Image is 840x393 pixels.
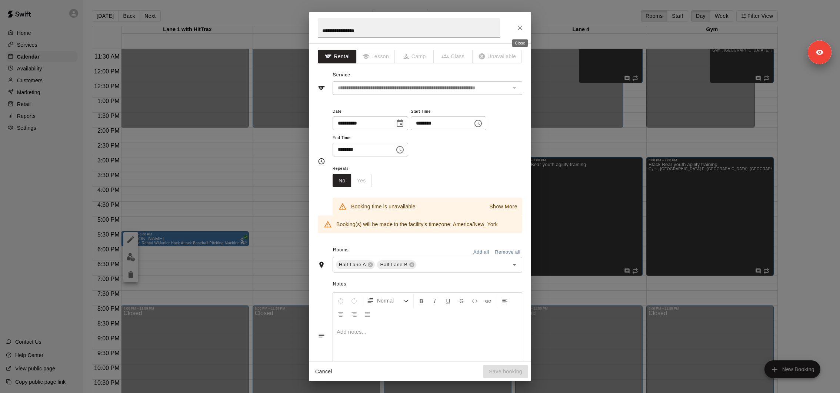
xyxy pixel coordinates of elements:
button: Formatting Options [364,294,412,307]
button: Right Align [348,307,360,321]
svg: Service [318,84,325,92]
div: Booking time is unavailable [351,200,416,213]
div: outlined button group [333,174,372,188]
button: Redo [348,294,360,307]
button: Cancel [312,365,336,379]
div: Close [512,39,528,47]
span: Service [333,72,350,77]
span: Half Lane A [336,261,369,268]
span: Start Time [411,107,486,117]
div: Booking(s) will be made in the facility's timezone: America/New_York [336,218,498,231]
svg: Rooms [318,261,325,268]
button: Insert Link [482,294,494,307]
button: Choose time, selected time is 5:30 PM [471,116,486,131]
button: Left Align [499,294,511,307]
span: Rooms [333,247,349,252]
p: Show More [489,203,517,211]
span: Date [333,107,408,117]
span: The type of an existing booking cannot be changed [473,50,522,63]
button: Center Align [334,307,347,321]
button: Undo [334,294,347,307]
button: Format Strikethrough [455,294,468,307]
span: Normal [377,297,403,304]
span: Half Lane B [377,261,410,268]
button: Open [509,260,520,270]
button: Remove all [493,247,522,258]
button: No [333,174,351,188]
button: Close [513,21,527,34]
span: Notes [333,278,522,290]
button: Insert Code [469,294,481,307]
button: Format Underline [442,294,454,307]
button: Add all [469,247,493,258]
button: Format Bold [415,294,428,307]
span: The type of an existing booking cannot be changed [395,50,434,63]
button: Choose time, selected time is 6:00 PM [393,142,407,157]
svg: Timing [318,158,325,165]
svg: Notes [318,332,325,339]
div: Half Lane B [377,260,416,269]
div: Half Lane A [336,260,375,269]
button: Rental [318,50,357,63]
div: The service of an existing booking cannot be changed [333,81,522,95]
span: End Time [333,133,408,143]
span: The type of an existing booking cannot be changed [434,50,473,63]
span: The type of an existing booking cannot be changed [357,50,396,63]
span: Repeats [333,164,378,174]
button: Format Italics [429,294,441,307]
button: Show More [487,201,519,212]
button: Justify Align [361,307,374,321]
button: Choose date, selected date is Oct 15, 2025 [393,116,407,131]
